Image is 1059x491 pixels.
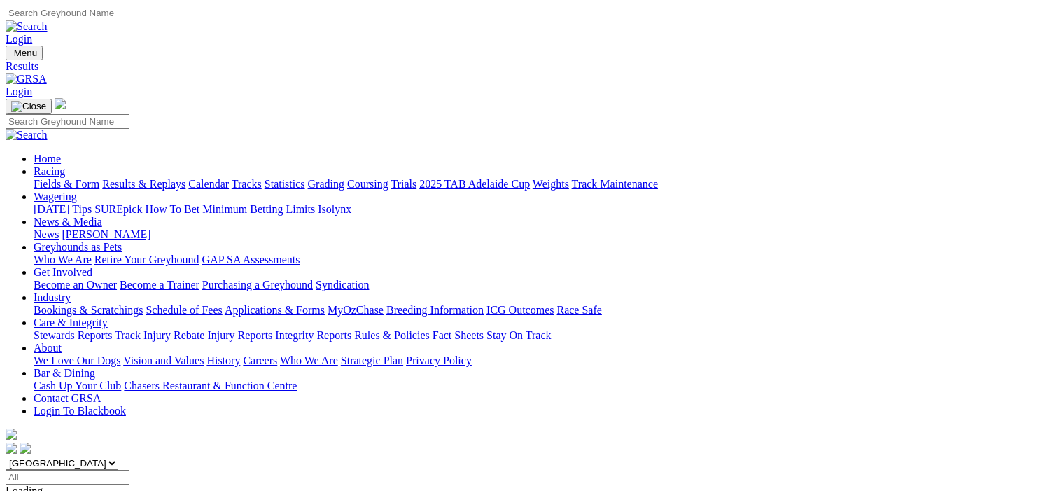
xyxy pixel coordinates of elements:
a: Who We Are [280,354,338,366]
a: Race Safe [556,304,601,316]
button: Toggle navigation [6,46,43,60]
a: Tracks [232,178,262,190]
a: GAP SA Assessments [202,254,300,265]
a: Greyhounds as Pets [34,241,122,253]
input: Search [6,114,129,129]
a: Syndication [316,279,369,291]
a: Wagering [34,191,77,202]
a: Fact Sheets [433,329,484,341]
a: Isolynx [318,203,351,215]
img: GRSA [6,73,47,85]
div: Bar & Dining [34,380,1053,392]
div: Wagering [34,203,1053,216]
a: History [206,354,240,366]
a: Cash Up Your Club [34,380,121,392]
button: Toggle navigation [6,99,52,114]
a: Get Involved [34,266,92,278]
a: Login [6,85,32,97]
a: Fields & Form [34,178,99,190]
img: logo-grsa-white.png [55,98,66,109]
img: twitter.svg [20,443,31,454]
a: Track Maintenance [572,178,658,190]
a: Careers [243,354,277,366]
a: Privacy Policy [406,354,472,366]
a: Schedule of Fees [146,304,222,316]
a: Trials [391,178,416,190]
a: Integrity Reports [275,329,351,341]
a: Racing [34,165,65,177]
div: Racing [34,178,1053,191]
div: About [34,354,1053,367]
input: Select date [6,470,129,485]
a: [DATE] Tips [34,203,92,215]
img: Search [6,129,48,141]
a: MyOzChase [328,304,384,316]
a: Grading [308,178,344,190]
a: Statistics [265,178,305,190]
a: Bar & Dining [34,367,95,379]
a: Weights [533,178,569,190]
a: Calendar [188,178,229,190]
div: Industry [34,304,1053,317]
a: Chasers Restaurant & Function Centre [124,380,297,392]
a: Stewards Reports [34,329,112,341]
a: Applications & Forms [225,304,325,316]
a: Purchasing a Greyhound [202,279,313,291]
a: SUREpick [94,203,142,215]
div: Greyhounds as Pets [34,254,1053,266]
div: Care & Integrity [34,329,1053,342]
a: Who We Are [34,254,92,265]
a: Become a Trainer [120,279,199,291]
a: Stay On Track [486,329,551,341]
div: Get Involved [34,279,1053,291]
a: Bookings & Scratchings [34,304,143,316]
a: Become an Owner [34,279,117,291]
img: Close [11,101,46,112]
a: How To Bet [146,203,200,215]
a: Results [6,60,1053,73]
a: ICG Outcomes [486,304,554,316]
a: Care & Integrity [34,317,108,329]
a: 2025 TAB Adelaide Cup [419,178,530,190]
a: Contact GRSA [34,392,101,404]
a: Injury Reports [207,329,272,341]
img: Search [6,20,48,33]
a: Results & Replays [102,178,185,190]
a: Minimum Betting Limits [202,203,315,215]
div: News & Media [34,228,1053,241]
a: [PERSON_NAME] [62,228,150,240]
a: Industry [34,291,71,303]
a: Strategic Plan [341,354,403,366]
input: Search [6,6,129,20]
a: Track Injury Rebate [115,329,204,341]
span: Menu [14,48,37,58]
a: Coursing [347,178,388,190]
a: Login [6,33,32,45]
a: We Love Our Dogs [34,354,120,366]
a: Vision and Values [123,354,204,366]
img: logo-grsa-white.png [6,429,17,440]
a: News [34,228,59,240]
a: Breeding Information [386,304,484,316]
a: About [34,342,62,354]
a: News & Media [34,216,102,228]
a: Login To Blackbook [34,405,126,417]
a: Retire Your Greyhound [94,254,199,265]
img: facebook.svg [6,443,17,454]
a: Rules & Policies [354,329,430,341]
a: Home [34,153,61,165]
